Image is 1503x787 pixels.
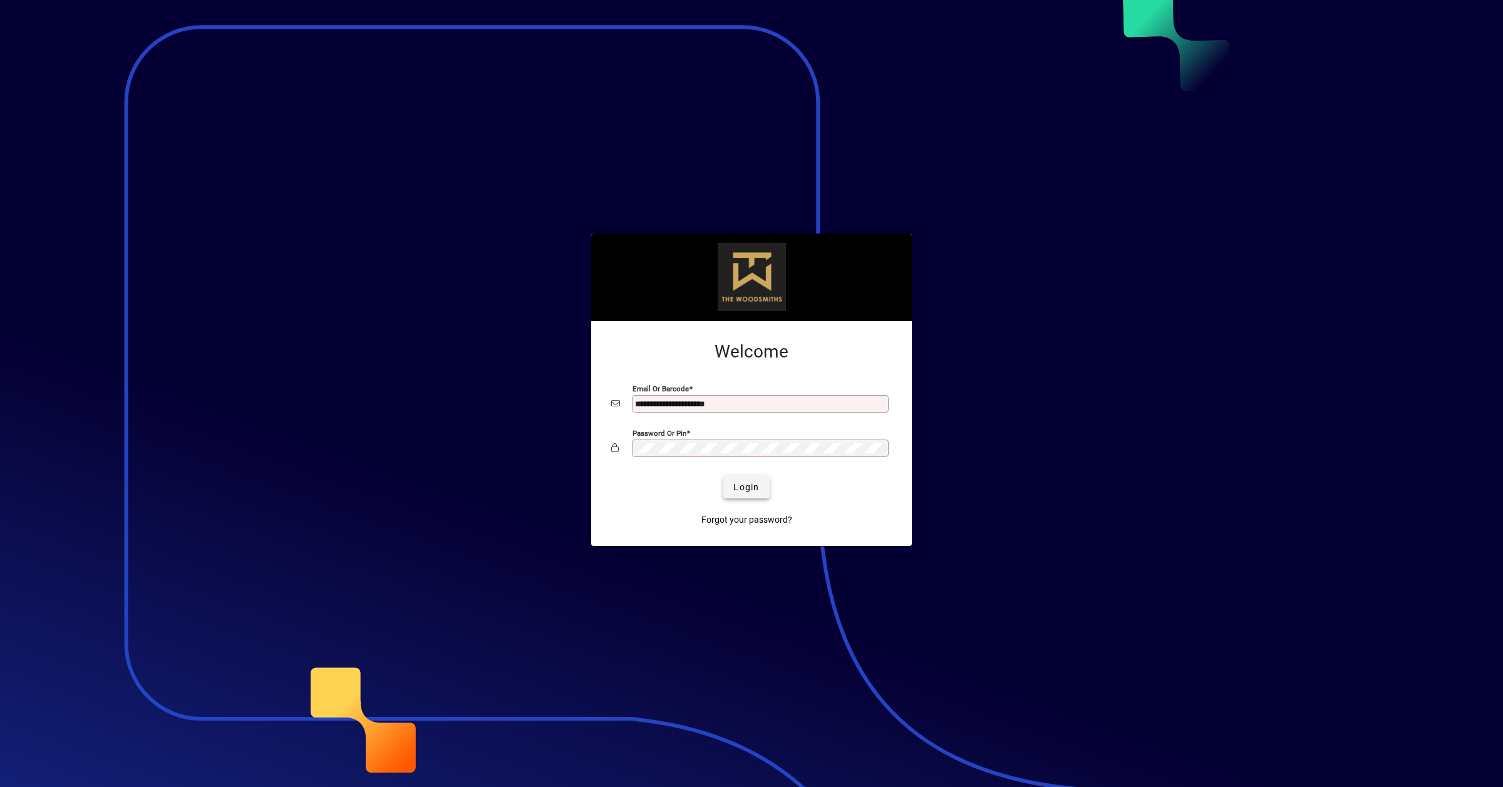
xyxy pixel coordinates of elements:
[633,384,689,393] mat-label: Email or Barcode
[733,481,759,494] span: Login
[701,513,792,527] span: Forgot your password?
[611,341,892,363] h2: Welcome
[723,476,769,498] button: Login
[696,508,797,531] a: Forgot your password?
[633,429,686,438] mat-label: Password or Pin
